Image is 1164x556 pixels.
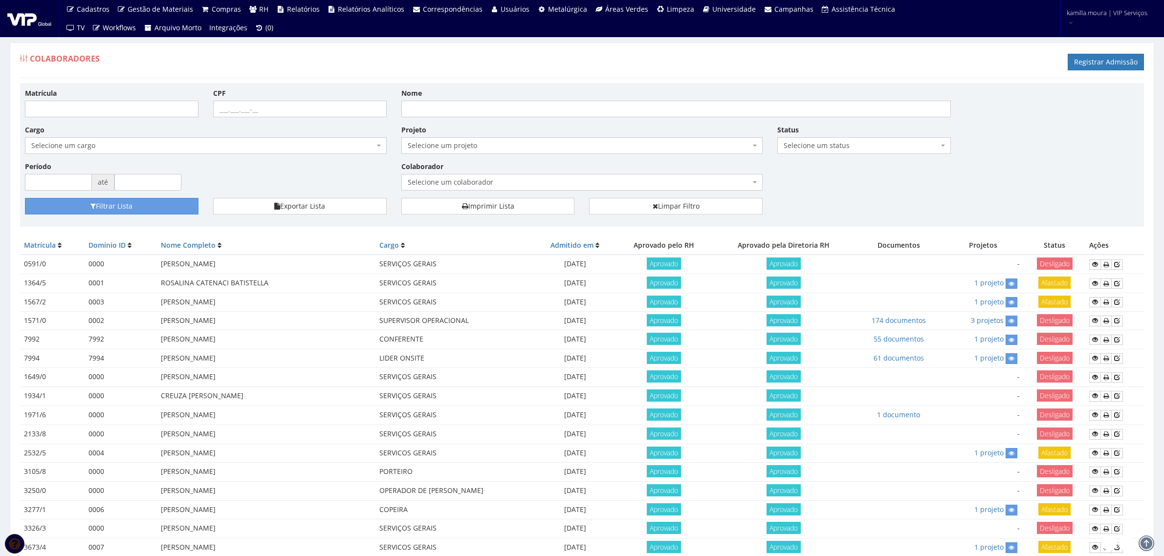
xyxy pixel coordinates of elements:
td: [PERSON_NAME] [157,481,375,500]
span: Relatórios [287,4,320,14]
td: 0000 [85,386,157,406]
td: 1567/2 [20,293,85,311]
span: Limpeza [667,4,694,14]
td: 7992 [85,330,157,349]
span: Selecione um colaborador [408,177,751,187]
span: Desligado [1037,465,1073,477]
td: [DATE] [535,462,615,481]
a: 1 documento [877,410,920,419]
span: Aprovado [647,296,681,308]
span: Workflows [103,23,136,32]
td: SERVIÇOS GERAIS [375,368,535,387]
td: [DATE] [535,444,615,462]
label: Colaborador [401,162,443,171]
span: Desligado [1037,522,1073,534]
td: [PERSON_NAME] [157,425,375,444]
a: Integrações [205,19,251,37]
td: 0001 [85,274,157,293]
span: Correspondências [423,4,483,14]
a: Workflows [88,19,140,37]
td: - [943,368,1024,387]
td: [DATE] [535,330,615,349]
span: Desligado [1037,333,1073,345]
th: Documentos [855,236,943,255]
th: Projetos [943,236,1024,255]
td: 7994 [20,349,85,367]
span: Aprovado [647,257,681,270]
td: SERVIÇOS GERAIS [375,425,535,444]
td: ROSALINA CATENACI BATISTELLA [157,274,375,293]
span: Aprovado [647,408,681,421]
span: Aprovado [767,503,801,515]
span: Aprovado [647,484,681,496]
span: Afastado [1038,277,1071,289]
span: Integrações [209,23,247,32]
a: Matrícula [24,240,56,250]
span: (0) [265,23,273,32]
a: 1 projeto [974,353,1004,363]
span: kamilla.moura | VIP Serviços [1067,8,1147,18]
span: RH [259,4,268,14]
span: Aprovado [647,370,681,383]
span: Aprovado [647,465,681,477]
td: [DATE] [535,406,615,425]
span: Aprovado [767,296,801,308]
td: SUPERVISOR OPERACIONAL [375,311,535,330]
td: SERVICOS GERAIS [375,293,535,311]
img: logo [7,11,51,26]
td: PORTEIRO [375,462,535,481]
td: 1971/6 [20,406,85,425]
td: 3105/8 [20,462,85,481]
span: Cadastros [77,4,110,14]
span: Colaboradores [30,53,100,64]
span: Desligado [1037,370,1073,383]
td: [DATE] [535,255,615,274]
span: Aprovado [647,389,681,402]
td: COPEIRA [375,500,535,519]
td: 3326/3 [20,519,85,538]
span: Aprovado [767,352,801,364]
span: Desligado [1037,428,1073,440]
td: 0000 [85,481,157,500]
span: Aprovado [767,389,801,402]
a: Nome Completo [161,240,216,250]
a: 55 documentos [874,334,924,343]
span: Selecione um cargo [25,137,387,154]
label: CPF [213,88,226,98]
button: Filtrar Lista [25,198,198,214]
span: Aprovado [647,314,681,326]
td: SERVIÇOS GERAIS [375,255,535,274]
td: [PERSON_NAME] [157,330,375,349]
span: Aprovado [647,541,681,553]
a: 1 projeto [974,542,1004,552]
span: Aprovado [767,447,801,459]
span: Afastado [1038,541,1071,553]
td: 1571/0 [20,311,85,330]
label: Período [25,162,51,171]
span: Aprovado [767,465,801,477]
td: [PERSON_NAME] [157,519,375,538]
span: Aprovado [767,333,801,345]
td: 3250/0 [20,481,85,500]
th: Status [1024,236,1086,255]
label: Projeto [401,125,426,135]
td: [DATE] [535,368,615,387]
span: Universidade [712,4,756,14]
td: 1364/5 [20,274,85,293]
span: Aprovado [767,541,801,553]
td: [DATE] [535,425,615,444]
td: 0000 [85,368,157,387]
span: Selecione um status [784,141,939,150]
a: 1 projeto [974,448,1004,457]
button: Exportar Lista [213,198,387,214]
td: CREUZA [PERSON_NAME] [157,386,375,406]
td: [DATE] [535,349,615,367]
td: [DATE] [535,481,615,500]
td: [PERSON_NAME] [157,462,375,481]
td: [DATE] [535,500,615,519]
span: Aprovado [767,484,801,496]
label: Status [777,125,799,135]
span: Selecione um projeto [408,141,751,150]
span: Aprovado [647,277,681,289]
a: 174 documentos [872,316,926,325]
